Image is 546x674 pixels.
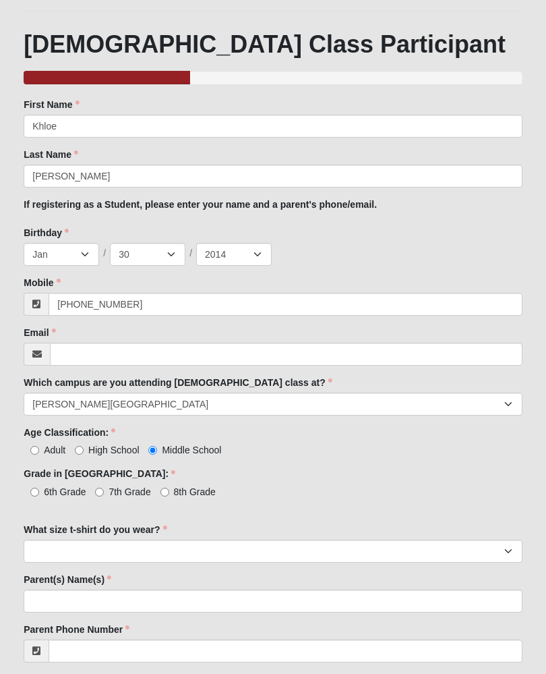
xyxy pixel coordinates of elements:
label: Last Name [24,148,78,162]
label: What size t-shirt do you wear? [24,524,166,537]
span: 6th Grade [44,487,86,498]
label: First Name [24,99,79,112]
span: Adult [44,445,65,456]
label: Age Classification: [24,426,115,440]
label: Email [24,327,55,340]
label: Which campus are you attending [DEMOGRAPHIC_DATA] class at? [24,376,332,390]
input: High School [75,447,84,455]
span: 8th Grade [174,487,216,498]
label: Parent Phone Number [24,623,129,637]
b: If registering as a Student, please enter your name and a parent's phone/email. [24,200,377,210]
label: Parent(s) Name(s) [24,573,111,587]
input: 6th Grade [30,488,39,497]
label: Birthday [24,227,69,240]
span: High School [88,445,140,456]
label: Mobile [24,277,60,290]
span: / [189,247,192,262]
input: Adult [30,447,39,455]
input: 7th Grade [95,488,104,497]
label: Grade in [GEOGRAPHIC_DATA]: [24,468,175,481]
span: 7th Grade [109,487,150,498]
input: 8th Grade [160,488,169,497]
span: Middle School [162,445,221,456]
input: Middle School [148,447,157,455]
span: / [103,247,106,262]
h1: [DEMOGRAPHIC_DATA] Class Participant [24,30,522,59]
